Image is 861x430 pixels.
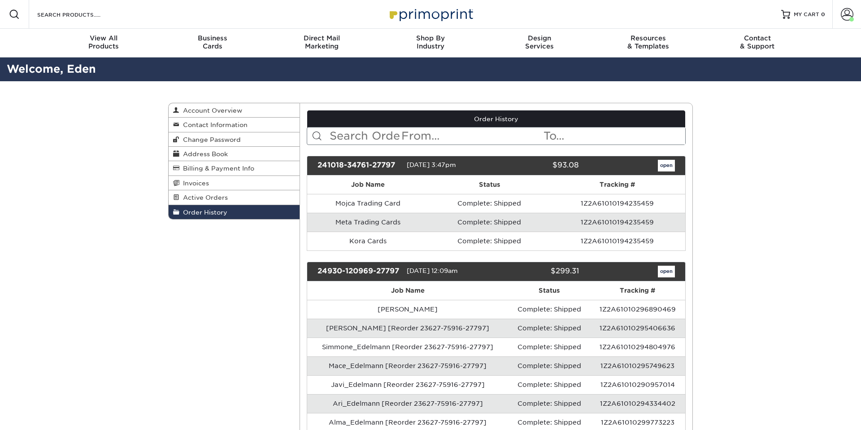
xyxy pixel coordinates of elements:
[509,375,590,394] td: Complete: Shipped
[376,34,485,50] div: Industry
[590,394,685,413] td: 1Z2A61010294334402
[794,11,819,18] span: MY CART
[307,194,430,213] td: Mojca Trading Card
[179,136,241,143] span: Change Password
[376,29,485,57] a: Shop ByIndustry
[386,4,475,24] img: Primoprint
[158,34,267,42] span: Business
[703,34,812,42] span: Contact
[179,150,228,158] span: Address Book
[509,356,590,375] td: Complete: Shipped
[158,34,267,50] div: Cards
[179,194,228,201] span: Active Orders
[703,34,812,50] div: & Support
[169,103,300,118] a: Account Overview
[549,194,685,213] td: 1Z2A61010194235459
[158,29,267,57] a: BusinessCards
[407,267,458,274] span: [DATE] 12:09am
[590,300,685,319] td: 1Z2A61010296890469
[549,176,685,194] th: Tracking #
[307,176,430,194] th: Job Name
[509,338,590,356] td: Complete: Shipped
[400,127,543,145] input: From...
[311,266,407,277] div: 24930-120969-27797
[267,34,376,50] div: Marketing
[179,107,242,114] span: Account Overview
[169,147,300,161] a: Address Book
[307,356,509,375] td: Mace_Edelmann [Reorder 23627-75916-27797]
[485,34,594,42] span: Design
[590,356,685,375] td: 1Z2A61010295749623
[169,205,300,219] a: Order History
[307,232,430,250] td: Kora Cards
[658,266,675,277] a: open
[307,394,509,413] td: Ari_Edelmann [Reorder 23627-75916-27797]
[307,319,509,338] td: [PERSON_NAME] [Reorder 23627-75916-27797]
[509,319,590,338] td: Complete: Shipped
[307,281,509,300] th: Job Name
[169,118,300,132] a: Contact Information
[429,176,549,194] th: Status
[485,29,594,57] a: DesignServices
[49,34,158,42] span: View All
[169,161,300,176] a: Billing & Payment Info
[549,213,685,232] td: 1Z2A61010194235459
[307,338,509,356] td: Simmone_Edelmann [Reorder 23627-75916-27797]
[590,319,685,338] td: 1Z2A61010295406636
[509,394,590,413] td: Complete: Shipped
[49,34,158,50] div: Products
[590,375,685,394] td: 1Z2A61010290957014
[307,213,430,232] td: Meta Trading Cards
[179,121,248,128] span: Contact Information
[658,160,675,171] a: open
[429,194,549,213] td: Complete: Shipped
[307,110,686,127] a: Order History
[36,9,124,20] input: SEARCH PRODUCTS.....
[267,34,376,42] span: Direct Mail
[307,375,509,394] td: Javi_Edelmann [Reorder 23627-75916-27797]
[543,127,685,145] input: To...
[429,232,549,250] td: Complete: Shipped
[594,34,703,50] div: & Templates
[489,266,585,277] div: $299.31
[179,165,254,172] span: Billing & Payment Info
[169,132,300,147] a: Change Password
[49,29,158,57] a: View AllProducts
[549,232,685,250] td: 1Z2A61010194235459
[329,127,400,145] input: Search Orders...
[590,281,685,300] th: Tracking #
[311,160,407,171] div: 241018-34761-27797
[590,338,685,356] td: 1Z2A61010294804976
[179,209,227,216] span: Order History
[485,34,594,50] div: Services
[169,190,300,205] a: Active Orders
[509,300,590,319] td: Complete: Shipped
[407,161,456,168] span: [DATE] 3:47pm
[376,34,485,42] span: Shop By
[307,300,509,319] td: [PERSON_NAME]
[594,29,703,57] a: Resources& Templates
[703,29,812,57] a: Contact& Support
[509,281,590,300] th: Status
[489,160,585,171] div: $93.08
[594,34,703,42] span: Resources
[169,176,300,190] a: Invoices
[821,11,825,18] span: 0
[179,180,209,187] span: Invoices
[267,29,376,57] a: Direct MailMarketing
[429,213,549,232] td: Complete: Shipped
